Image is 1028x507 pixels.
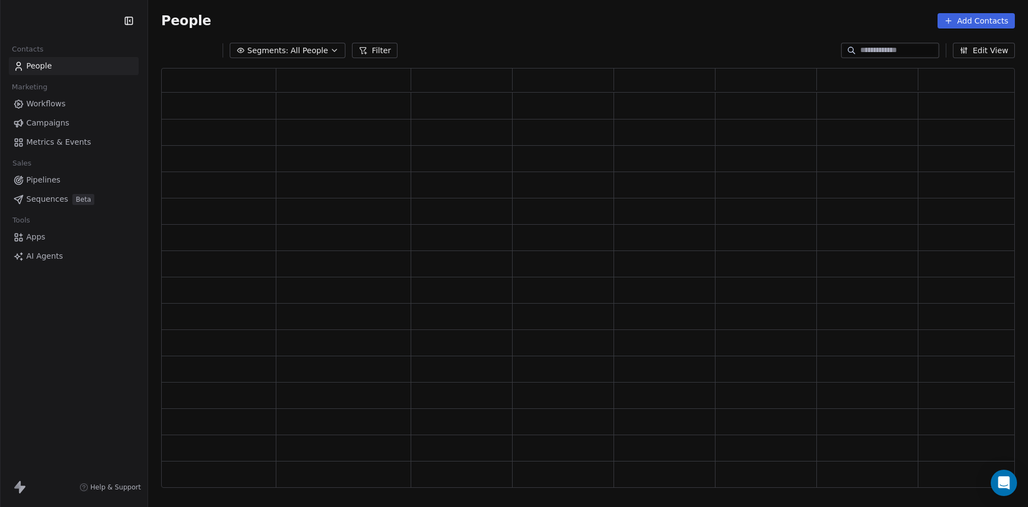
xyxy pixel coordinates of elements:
a: SequencesBeta [9,190,139,208]
button: Edit View [953,43,1015,58]
div: Open Intercom Messenger [991,470,1017,496]
a: Campaigns [9,114,139,132]
a: People [9,57,139,75]
span: Contacts [7,41,48,58]
span: People [161,13,211,29]
span: Sequences [26,193,68,205]
div: grid [162,93,1020,488]
a: Apps [9,228,139,246]
span: AI Agents [26,250,63,262]
span: Workflows [26,98,66,110]
button: Add Contacts [938,13,1015,29]
a: AI Agents [9,247,139,265]
span: Apps [26,231,46,243]
a: Help & Support [79,483,141,492]
span: Metrics & Events [26,136,91,148]
a: Pipelines [9,171,139,189]
span: Pipelines [26,174,60,186]
span: People [26,60,52,72]
button: Filter [352,43,397,58]
span: Beta [72,194,94,205]
span: Help & Support [90,483,141,492]
a: Workflows [9,95,139,113]
span: All People [291,45,328,56]
span: Sales [8,155,36,172]
span: Marketing [7,79,52,95]
span: Campaigns [26,117,69,129]
a: Metrics & Events [9,133,139,151]
span: Segments: [247,45,288,56]
span: Tools [8,212,35,229]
